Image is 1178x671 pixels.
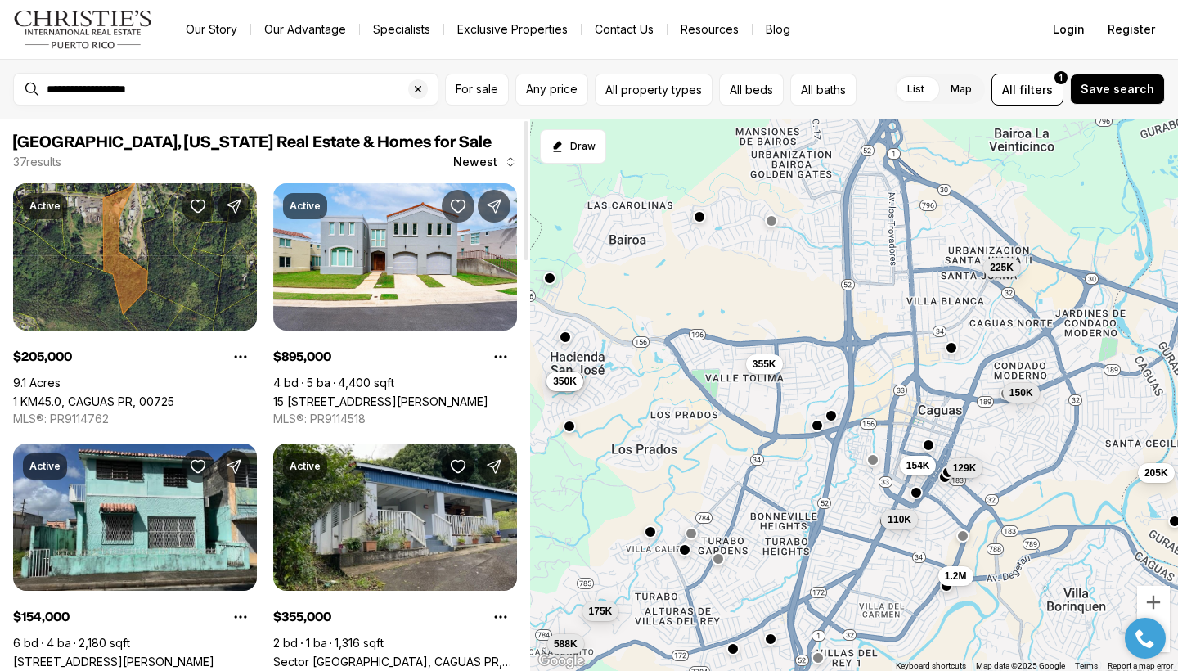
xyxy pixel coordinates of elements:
[515,74,588,106] button: Any price
[1081,83,1154,96] span: Save search
[906,459,930,472] span: 154K
[976,661,1065,670] span: Map data ©2025 Google
[554,637,578,651] span: 588K
[442,190,474,223] button: Save Property: 15 Via Naranjales 15 VIA NARANJALES LAS NUBES HACIENDA DE SAN JOSE
[484,601,517,633] button: Property options
[29,460,61,473] p: Active
[1009,385,1033,399] span: 150K
[1002,81,1016,98] span: All
[990,260,1014,273] span: 225K
[251,18,359,41] a: Our Advantage
[1098,13,1165,46] button: Register
[1075,661,1098,670] a: Terms (opens in new tab)
[1059,71,1063,84] span: 1
[953,461,977,474] span: 129K
[273,655,517,669] a: Sector Los Sola BO TURABO, CAGUAS PR, 00725
[444,18,581,41] a: Exclusive Properties
[888,512,911,525] span: 110K
[290,460,321,473] p: Active
[273,394,488,408] a: 15 Via Naranjales 15 VIA NARANJALES LAS NUBES HACIENDA DE SAN JOSE, CAGUAS PR, 00727
[360,18,443,41] a: Specialists
[582,18,667,41] button: Contact Us
[456,83,498,96] span: For sale
[182,450,214,483] button: Save Property: 84 CALLE MUÑOZ RIVERA
[540,129,606,164] button: Start drawing
[13,394,174,408] a: 1 KM45.0, CAGUAS PR, 00725
[1144,466,1168,479] span: 205K
[881,509,918,529] button: 110K
[595,74,713,106] button: All property types
[478,450,510,483] button: Share Property
[224,340,257,373] button: Property options
[894,74,937,104] label: List
[945,570,967,583] span: 1.2M
[983,257,1020,277] button: 225K
[218,450,250,483] button: Share Property
[719,74,784,106] button: All beds
[408,74,438,105] button: Clear search input
[1137,586,1170,619] button: Zoom in
[173,18,250,41] a: Our Story
[13,134,492,151] span: [GEOGRAPHIC_DATA], [US_STATE] Real Estate & Homes for Sale
[1053,23,1085,36] span: Login
[1108,661,1173,670] a: Report a map error
[753,357,776,370] span: 355K
[290,200,321,213] p: Active
[668,18,752,41] a: Resources
[182,190,214,223] button: Save Property: 1 KM45.0
[553,374,577,387] span: 350K
[1019,81,1053,98] span: filters
[13,10,153,49] img: logo
[29,200,61,213] p: Active
[445,74,509,106] button: For sale
[991,74,1063,106] button: Allfilters1
[443,146,527,178] button: Newest
[589,604,613,617] span: 175K
[224,601,257,633] button: Property options
[937,74,985,104] label: Map
[526,83,578,96] span: Any price
[13,155,61,169] p: 37 results
[582,601,619,620] button: 175K
[546,371,583,390] button: 350K
[218,190,250,223] button: Share Property
[946,457,983,477] button: 129K
[900,456,937,475] button: 154K
[484,340,517,373] button: Property options
[1003,382,1040,402] button: 150K
[1108,23,1155,36] span: Register
[753,18,803,41] a: Blog
[453,155,497,169] span: Newest
[1138,462,1175,482] button: 205K
[1070,74,1165,105] button: Save search
[790,74,857,106] button: All baths
[442,450,474,483] button: Save Property: Sector Los Sola BO TURABO
[13,655,214,669] a: 84 CALLE MUÑOZ RIVERA, CAGUAS PR, 00725
[547,634,584,654] button: 588K
[1043,13,1095,46] button: Login
[478,190,510,223] button: Share Property
[938,566,973,586] button: 1.2M
[746,354,783,373] button: 355K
